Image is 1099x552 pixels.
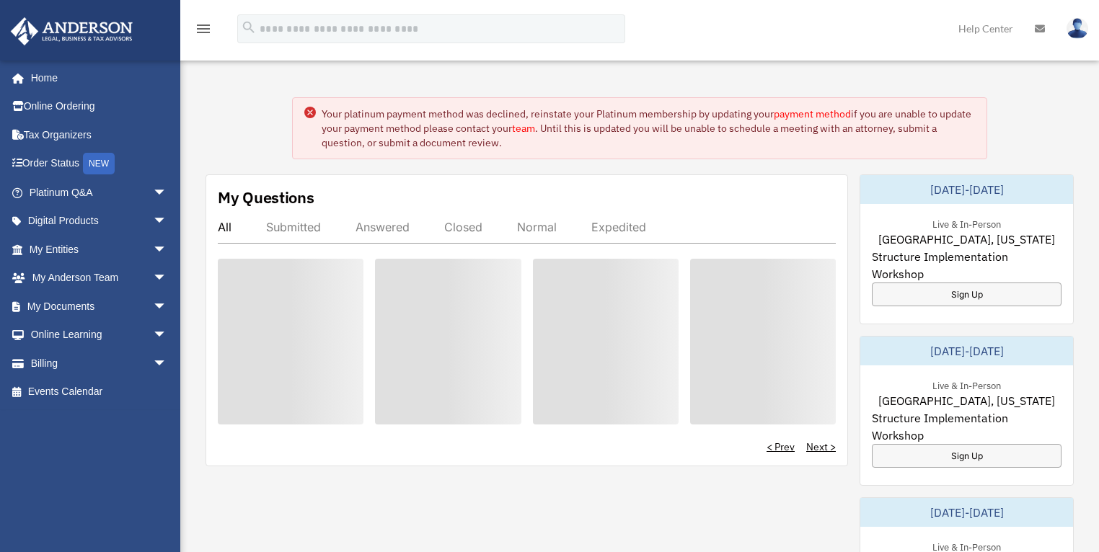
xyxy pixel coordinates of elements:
[872,248,1062,282] span: Structure Implementation Workshop
[921,377,1012,392] div: Live & In-Person
[153,235,182,264] span: arrow_drop_down
[322,107,974,150] div: Your platinum payment method was declined, reinstate your Platinum membership by updating your if...
[774,107,851,120] a: payment method
[767,440,795,454] a: < Prev
[153,292,182,321] span: arrow_drop_down
[10,378,189,406] a: Events Calendar
[153,264,182,293] span: arrow_drop_down
[266,220,321,234] div: Submitted
[10,149,189,179] a: Order StatusNEW
[83,153,115,174] div: NEW
[878,231,1055,248] span: [GEOGRAPHIC_DATA], [US_STATE]
[153,207,182,236] span: arrow_drop_down
[1067,18,1088,39] img: User Pic
[517,220,557,234] div: Normal
[10,264,189,293] a: My Anderson Teamarrow_drop_down
[10,349,189,378] a: Billingarrow_drop_down
[10,292,189,321] a: My Documentsarrow_drop_down
[153,321,182,350] span: arrow_drop_down
[195,25,212,37] a: menu
[860,337,1073,365] div: [DATE]-[DATE]
[878,392,1055,409] span: [GEOGRAPHIC_DATA], [US_STATE]
[591,220,646,234] div: Expedited
[444,220,482,234] div: Closed
[10,207,189,236] a: Digital Productsarrow_drop_down
[6,17,137,45] img: Anderson Advisors Platinum Portal
[356,220,410,234] div: Answered
[10,321,189,350] a: Online Learningarrow_drop_down
[195,20,212,37] i: menu
[218,187,314,208] div: My Questions
[872,444,1062,468] a: Sign Up
[241,19,257,35] i: search
[153,178,182,208] span: arrow_drop_down
[872,282,1062,306] a: Sign Up
[10,63,182,92] a: Home
[921,215,1012,231] div: Live & In-Person
[806,440,836,454] a: Next >
[860,175,1073,204] div: [DATE]-[DATE]
[860,498,1073,527] div: [DATE]-[DATE]
[872,409,1062,444] span: Structure Implementation Workshop
[10,92,189,121] a: Online Ordering
[153,349,182,378] span: arrow_drop_down
[10,178,189,207] a: Platinum Q&Aarrow_drop_down
[10,120,189,149] a: Tax Organizers
[218,220,231,234] div: All
[512,122,535,135] a: team
[10,235,189,264] a: My Entitiesarrow_drop_down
